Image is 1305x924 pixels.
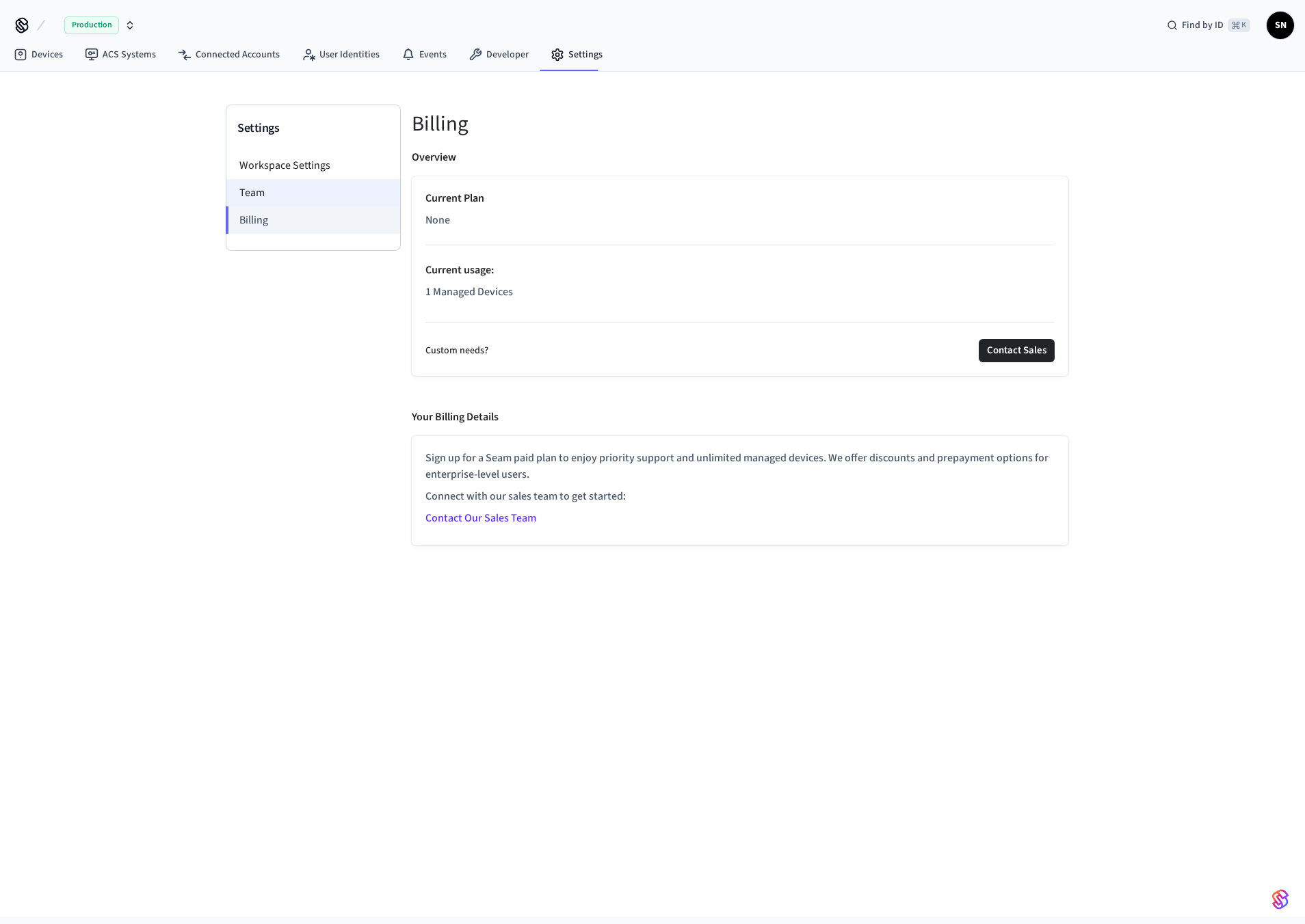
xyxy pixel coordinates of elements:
p: Your Billing Details [412,409,499,425]
span: ⌘ K [1228,18,1250,32]
a: Connected Accounts [167,42,291,67]
p: Current usage : [425,262,1055,278]
a: Events [391,42,458,67]
li: Billing [226,206,400,234]
button: SN [1267,12,1294,39]
p: Overview [412,149,456,165]
a: Contact Our Sales Team [425,511,536,526]
p: 1 Managed Devices [425,284,1055,300]
span: None [425,212,450,228]
a: Developer [458,42,540,67]
a: Settings [540,42,614,67]
a: User Identities [291,42,391,67]
li: Workspace Settings [226,152,400,179]
span: Find by ID [1182,18,1224,32]
a: ACS Systems [74,42,167,67]
span: SN [1268,13,1293,38]
button: Contact Sales [979,339,1055,362]
div: Custom needs? [425,339,1055,362]
h5: Billing [412,110,1068,138]
li: Team [226,179,400,206]
span: Production [64,16,119,34]
h3: Settings [237,119,389,138]
div: Find by ID⌘ K [1156,13,1261,38]
a: Devices [3,42,74,67]
img: SeamLogoGradient.69752ec5.svg [1272,888,1289,910]
p: Current Plan [425,190,1055,206]
p: Connect with our sales team to get started: [425,488,1055,504]
p: Sign up for a Seam paid plan to enjoy priority support and unlimited managed devices. We offer di... [425,450,1055,483]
